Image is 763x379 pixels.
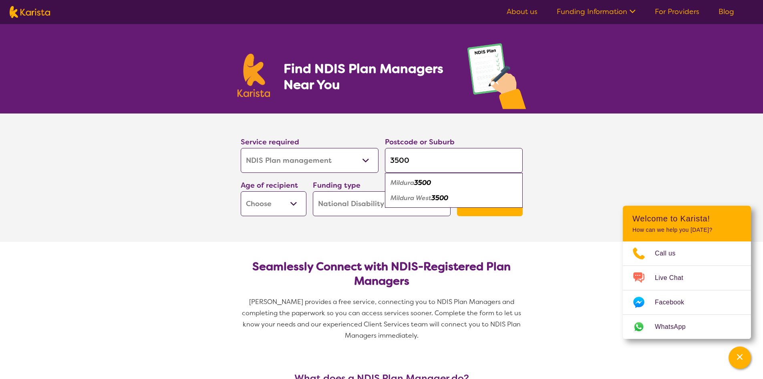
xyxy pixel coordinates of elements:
[241,137,299,147] label: Service required
[313,180,360,190] label: Funding type
[414,178,431,187] em: 3500
[655,296,694,308] span: Facebook
[557,7,636,16] a: Funding Information
[389,191,519,206] div: Mildura West 3500
[632,227,741,233] p: How can we help you [DATE]?
[242,298,523,340] span: [PERSON_NAME] provides a free service, connecting you to NDIS Plan Managers and completing the pa...
[655,272,693,284] span: Live Chat
[385,137,455,147] label: Postcode or Suburb
[247,259,516,288] h2: Seamlessly Connect with NDIS-Registered Plan Managers
[431,194,448,202] em: 3500
[719,7,734,16] a: Blog
[391,178,414,187] em: Mildura
[623,206,751,339] div: Channel Menu
[284,61,451,93] h1: Find NDIS Plan Managers Near You
[655,321,695,333] span: WhatsApp
[655,7,699,16] a: For Providers
[238,54,270,97] img: Karista logo
[507,7,538,16] a: About us
[389,175,519,191] div: Mildura 3500
[10,6,50,18] img: Karista logo
[391,194,431,202] em: Mildura West
[655,247,685,259] span: Call us
[729,347,751,369] button: Channel Menu
[467,43,526,113] img: plan-management
[623,315,751,339] a: Web link opens in a new tab.
[632,214,741,223] h2: Welcome to Karista!
[385,148,523,173] input: Type
[241,180,298,190] label: Age of recipient
[623,241,751,339] ul: Choose channel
